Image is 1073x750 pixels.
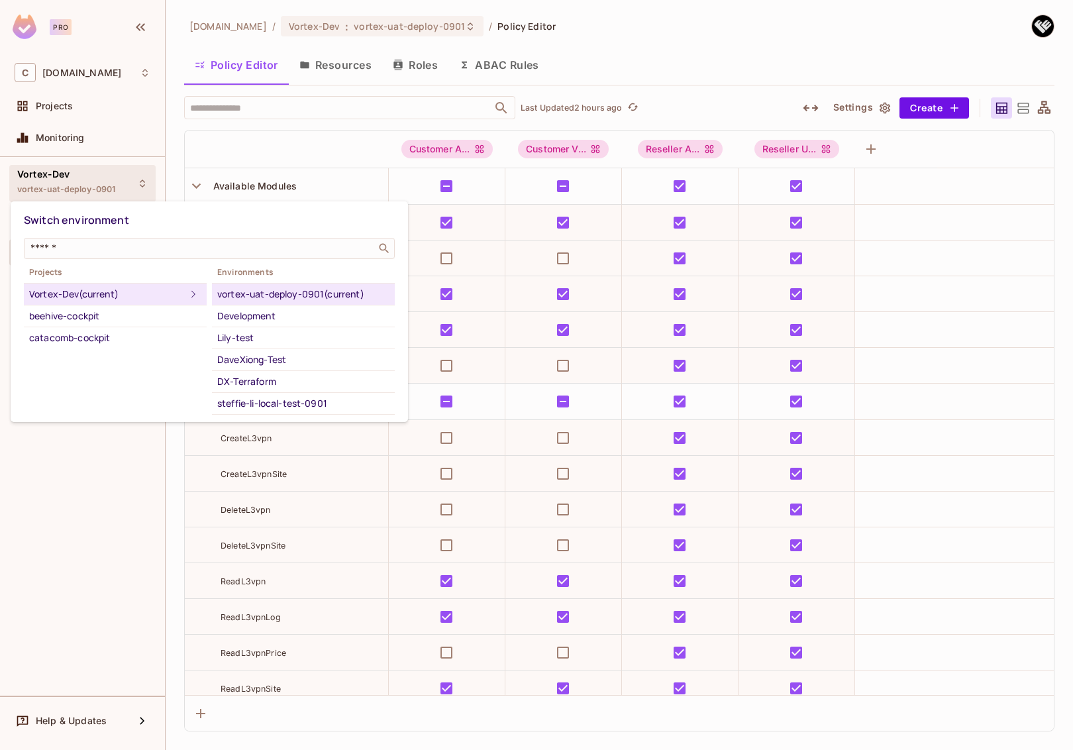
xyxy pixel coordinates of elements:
div: beehive-cockpit [29,308,201,324]
div: Lily-test [217,330,389,346]
span: Projects [24,267,207,278]
span: Environments [212,267,395,278]
div: steffie-li-local-test-0901 [217,396,389,411]
span: Switch environment [24,213,129,227]
div: catacomb-cockpit [29,330,201,346]
div: DX-Terraform [217,374,389,390]
div: vortex-uat-deploy-0901 (current) [217,286,389,302]
div: Development [217,308,389,324]
div: Vortex-Dev (current) [29,286,185,302]
div: DaveXiong-Test [217,352,389,368]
